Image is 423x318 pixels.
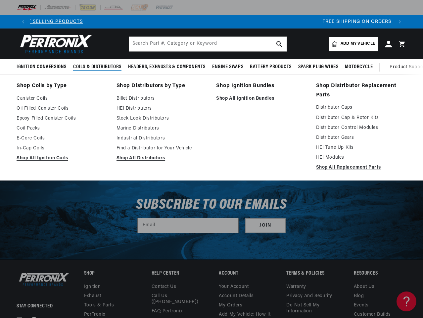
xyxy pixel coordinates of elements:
a: Coil Packs [17,125,107,132]
a: My orders [219,301,242,310]
a: Shop All Distributors [117,154,207,162]
button: Subscribe [245,218,286,233]
img: Pertronix [17,32,93,55]
a: FAQ Pertronix [152,307,183,316]
a: Call Us ([PHONE_NUMBER]) [152,291,199,307]
summary: Ignition Conversions [17,59,70,75]
a: Shop Distributor Replacement Parts [316,81,407,100]
input: Email [138,218,238,233]
a: HEI Distributors [117,105,207,113]
a: Shop Distributors by Type [117,81,207,91]
a: Canister Coils [17,95,107,103]
summary: Coils & Distributors [70,59,125,75]
button: search button [272,37,287,51]
span: Battery Products [250,64,292,71]
a: Exhaust [84,291,101,301]
img: Pertronix [17,271,70,287]
a: Oil Filled Canister Coils [17,105,107,113]
a: Blog [354,291,364,301]
summary: Spark Plug Wires [295,59,342,75]
span: Headers, Exhausts & Components [128,64,206,71]
a: Contact us [152,284,176,291]
a: Find a Distributor for Your Vehicle [117,144,207,152]
span: Motorcycle [345,64,373,71]
a: Epoxy Filled Canister Coils [17,115,107,123]
span: FREE SHIPPING ON ORDERS OVER $109 [322,19,419,24]
a: Account details [219,291,254,301]
a: Shop All Replacement Parts [316,164,407,172]
a: Shop Coils by Type [17,81,107,91]
a: Distributor Gears [316,134,407,142]
a: Marine Distributors [117,125,207,132]
a: Stock Look Distributors [117,115,207,123]
a: Add my vehicle [329,37,378,51]
summary: Battery Products [247,59,295,75]
input: Search Part #, Category or Keyword [129,37,287,51]
a: Distributor Control Modules [316,124,407,132]
a: Distributor Caps [316,104,407,112]
a: Warranty [286,284,306,291]
span: Engine Swaps [212,64,243,71]
p: Stay Connected [17,303,63,310]
a: About Us [354,284,375,291]
h3: Subscribe to our emails [136,199,287,211]
span: Coils & Distributors [73,64,121,71]
summary: Engine Swaps [209,59,247,75]
a: Industrial Distributors [117,134,207,142]
span: Ignition Conversions [17,64,67,71]
a: Tools & Parts [84,301,114,310]
a: In-Cap Coils [17,144,107,152]
button: Translation missing: en.sections.announcements.previous_announcement [17,15,30,28]
span: Add my vehicle [341,41,375,47]
span: Spark Plug Wires [298,64,339,71]
a: E-Core Coils [17,134,107,142]
a: Your account [219,284,249,291]
a: Distributor Cap & Rotor Kits [316,114,407,122]
a: HEI Modules [316,154,407,162]
a: Shop Ignition Bundles [216,81,307,91]
a: Events [354,301,369,310]
summary: Motorcycle [342,59,376,75]
a: Privacy and Security [286,291,332,301]
button: Translation missing: en.sections.announcements.next_announcement [393,15,406,28]
a: Do not sell my information [286,301,339,316]
a: Ignition [84,284,101,291]
a: Billet Distributors [117,95,207,103]
a: HEI Tune Up Kits [316,144,407,152]
summary: Headers, Exhausts & Components [125,59,209,75]
a: Shop All Ignition Bundles [216,95,307,103]
a: Shop All Ignition Coils [17,154,107,162]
